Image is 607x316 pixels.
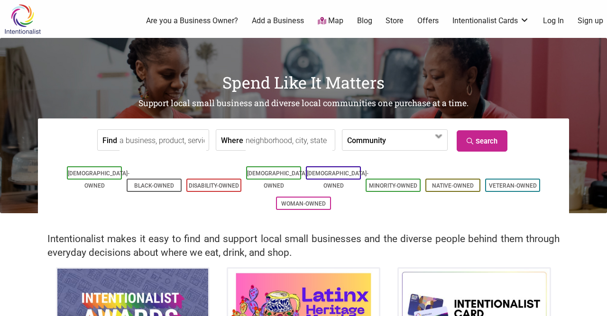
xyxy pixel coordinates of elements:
a: Disability-Owned [189,182,239,189]
a: Black-Owned [134,182,174,189]
a: Map [318,16,343,27]
label: Find [102,130,117,150]
a: [DEMOGRAPHIC_DATA]-Owned [247,170,309,189]
label: Community [347,130,386,150]
input: neighborhood, city, state [246,130,332,151]
a: Woman-Owned [281,200,326,207]
a: [DEMOGRAPHIC_DATA]-Owned [68,170,129,189]
a: Offers [417,16,439,26]
a: [DEMOGRAPHIC_DATA]-Owned [307,170,368,189]
a: Log In [543,16,564,26]
a: Search [457,130,507,152]
a: Add a Business [252,16,304,26]
a: Intentionalist Cards [452,16,529,26]
label: Where [221,130,243,150]
a: Store [386,16,404,26]
h2: Intentionalist makes it easy to find and support local small businesses and the diverse people be... [47,232,560,260]
a: Are you a Business Owner? [146,16,238,26]
a: Sign up [578,16,603,26]
input: a business, product, service [120,130,206,151]
a: Native-Owned [432,182,474,189]
a: Blog [357,16,372,26]
a: Minority-Owned [369,182,417,189]
a: Veteran-Owned [489,182,537,189]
